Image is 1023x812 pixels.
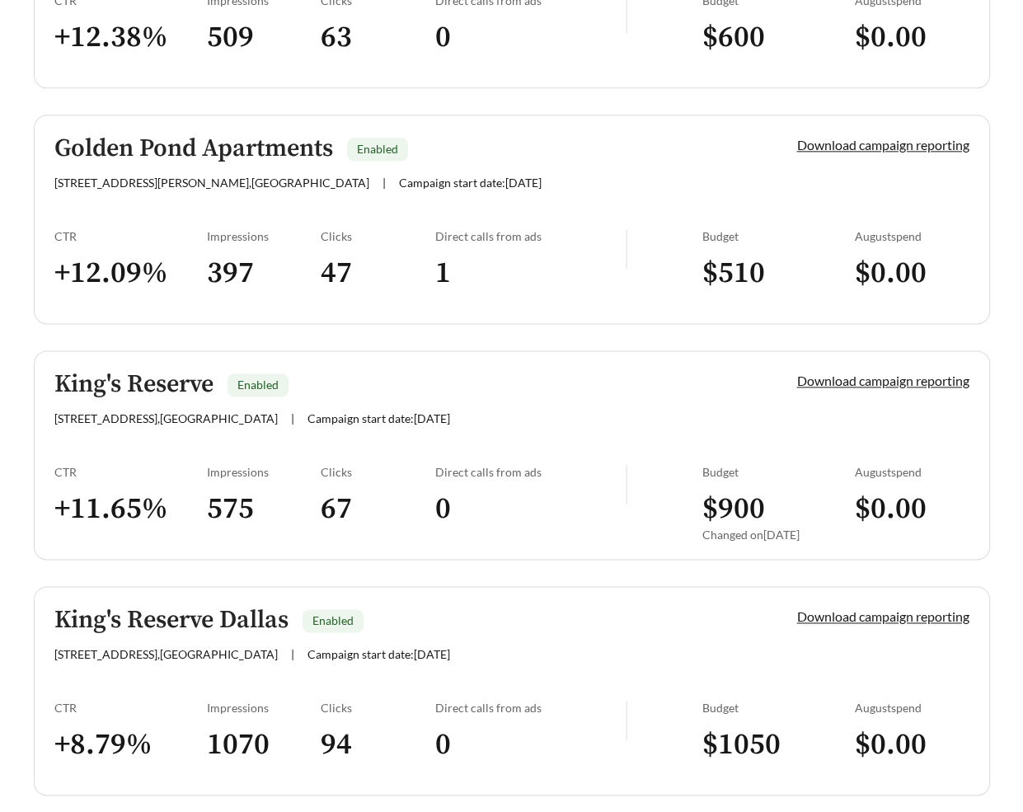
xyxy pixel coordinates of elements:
[321,229,435,243] div: Clicks
[626,229,627,269] img: line
[237,378,279,392] span: Enabled
[321,255,435,292] h3: 47
[207,229,321,243] div: Impressions
[54,726,207,763] h3: + 8.79 %
[797,137,969,153] a: Download campaign reporting
[702,701,855,715] div: Budget
[307,411,450,425] span: Campaign start date: [DATE]
[626,465,627,505] img: line
[54,490,207,528] h3: + 11.65 %
[435,465,626,479] div: Direct calls from ads
[855,255,969,292] h3: $ 0.00
[34,586,990,796] a: King's Reserve DallasEnabled[STREET_ADDRESS],[GEOGRAPHIC_DATA]|Campaign start date:[DATE]Download...
[855,490,969,528] h3: $ 0.00
[207,465,321,479] div: Impressions
[207,490,321,528] h3: 575
[435,701,626,715] div: Direct calls from ads
[54,229,207,243] div: CTR
[435,726,626,763] h3: 0
[54,135,333,162] h5: Golden Pond Apartments
[34,350,990,560] a: King's ReserveEnabled[STREET_ADDRESS],[GEOGRAPHIC_DATA]|Campaign start date:[DATE]Download campai...
[702,255,855,292] h3: $ 510
[54,465,207,479] div: CTR
[855,701,969,715] div: August spend
[54,647,278,661] span: [STREET_ADDRESS] , [GEOGRAPHIC_DATA]
[291,647,294,661] span: |
[357,142,398,156] span: Enabled
[321,490,435,528] h3: 67
[54,411,278,425] span: [STREET_ADDRESS] , [GEOGRAPHIC_DATA]
[435,490,626,528] h3: 0
[855,726,969,763] h3: $ 0.00
[321,465,435,479] div: Clicks
[702,528,855,542] div: Changed on [DATE]
[435,255,626,292] h3: 1
[321,726,435,763] h3: 94
[321,701,435,715] div: Clicks
[312,613,354,627] span: Enabled
[54,607,289,634] h5: King's Reserve Dallas
[855,465,969,479] div: August spend
[399,176,542,190] span: Campaign start date: [DATE]
[855,229,969,243] div: August spend
[54,371,214,398] h5: King's Reserve
[207,726,321,763] h3: 1070
[54,19,207,56] h3: + 12.38 %
[797,373,969,388] a: Download campaign reporting
[207,701,321,715] div: Impressions
[382,176,386,190] span: |
[626,701,627,740] img: line
[855,19,969,56] h3: $ 0.00
[207,19,321,56] h3: 509
[702,490,855,528] h3: $ 900
[435,19,626,56] h3: 0
[54,255,207,292] h3: + 12.09 %
[702,465,855,479] div: Budget
[34,115,990,324] a: Golden Pond ApartmentsEnabled[STREET_ADDRESS][PERSON_NAME],[GEOGRAPHIC_DATA]|Campaign start date:...
[321,19,435,56] h3: 63
[307,647,450,661] span: Campaign start date: [DATE]
[54,701,207,715] div: CTR
[702,726,855,763] h3: $ 1050
[702,19,855,56] h3: $ 600
[54,176,369,190] span: [STREET_ADDRESS][PERSON_NAME] , [GEOGRAPHIC_DATA]
[797,608,969,624] a: Download campaign reporting
[702,229,855,243] div: Budget
[207,255,321,292] h3: 397
[435,229,626,243] div: Direct calls from ads
[291,411,294,425] span: |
